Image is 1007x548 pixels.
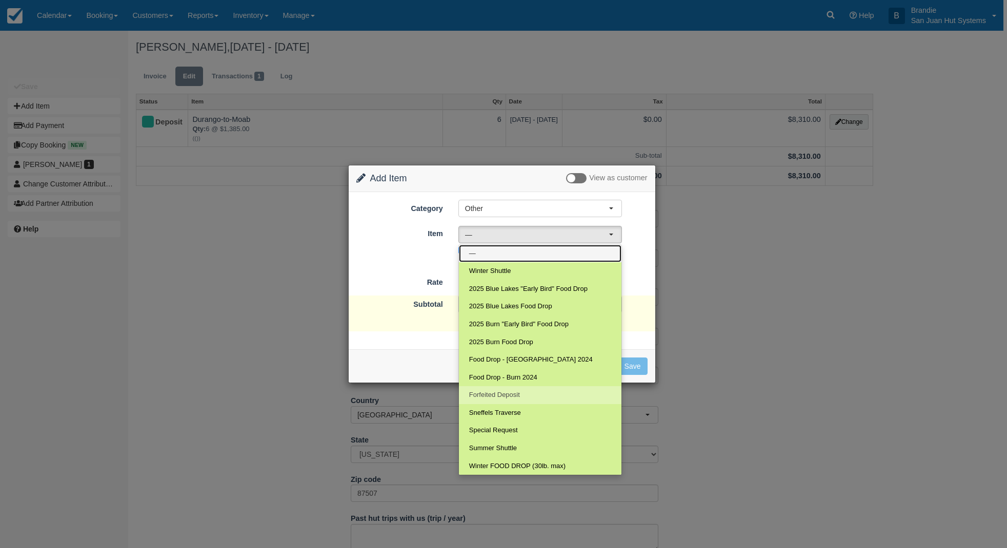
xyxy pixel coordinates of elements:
[469,249,476,259] span: —
[469,444,517,453] span: Summer Shuttle
[469,426,518,435] span: Special Request
[458,226,622,243] button: —
[349,200,451,214] label: Category
[469,320,569,329] span: 2025 Burn "Early Bird" Food Drop
[349,273,451,288] label: Rate
[469,355,593,365] span: Food Drop - [GEOGRAPHIC_DATA] 2024
[589,174,647,182] span: View as customer
[469,390,520,400] span: Forfeited Deposit
[469,373,537,383] span: Food Drop - Burn 2024
[618,357,648,375] button: Save
[469,338,533,347] span: 2025 Burn Food Drop
[465,229,609,240] span: —
[469,302,552,311] span: 2025 Blue Lakes Food Drop
[458,200,622,217] button: Other
[370,173,407,183] span: Add Item
[469,461,566,471] span: Winter FOOD DROP (30lb. max)
[349,296,451,310] label: Subtotal
[469,408,521,418] span: Sneffels Traverse
[349,225,451,239] label: Item
[469,284,588,294] span: 2025 Blue Lakes "Early Bird" Food Drop
[465,203,609,214] span: Other
[469,266,511,276] span: Winter Shuttle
